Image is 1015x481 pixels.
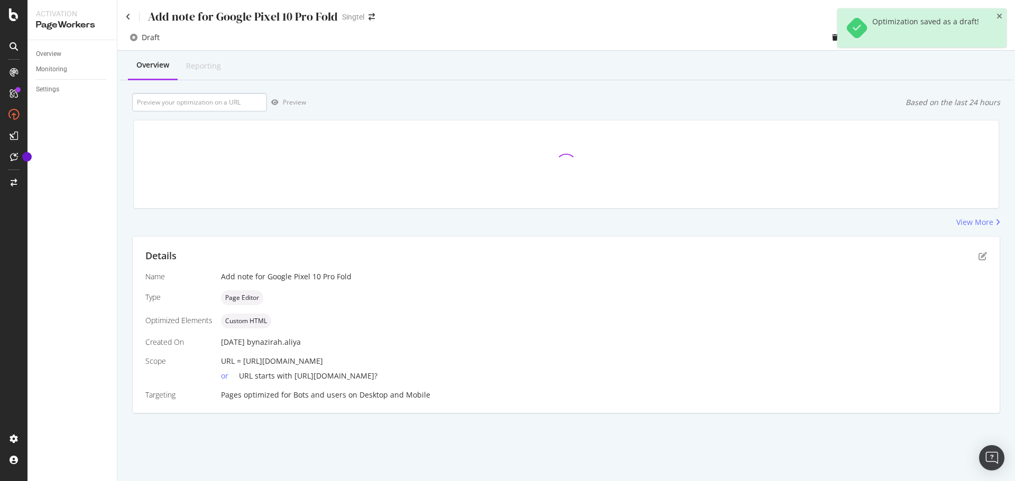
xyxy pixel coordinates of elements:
span: URL = [URL][DOMAIN_NAME] [221,356,323,366]
div: close toast [996,13,1002,20]
button: Preview [267,94,306,111]
div: PageWorkers [36,19,108,31]
button: Delete [828,29,862,46]
a: Monitoring [36,64,109,75]
div: Activation [36,8,108,19]
span: URL starts with [URL][DOMAIN_NAME]? [239,371,377,381]
div: Reporting [186,61,221,71]
div: Targeting [145,390,213,400]
div: Based on the last 24 hours [906,97,1000,108]
span: Page Editor [225,295,259,301]
div: Scope [145,356,213,366]
div: Bots and users [293,390,346,400]
div: Optimization saved as a draft! [872,17,979,39]
div: Add note for Google Pixel 10 Pro Fold [148,8,338,25]
div: Type [145,292,213,303]
a: View More [956,217,1000,228]
div: Draft [142,32,160,43]
div: Optimized Elements [145,315,213,326]
div: Desktop and Mobile [359,390,430,400]
div: Singtel [342,12,364,22]
div: View More [956,217,993,228]
div: Pages optimized for on [221,390,987,400]
div: Monitoring [36,64,67,75]
div: Add note for Google Pixel 10 Pro Fold [221,271,987,282]
div: Open Intercom Messenger [979,445,1004,470]
a: Click to go back [126,13,131,21]
div: neutral label [221,314,271,328]
span: Custom HTML [225,318,267,324]
div: Overview [136,60,169,70]
div: pen-to-square [979,252,987,260]
div: arrow-right-arrow-left [368,13,375,21]
div: Preview [283,98,306,107]
div: or [221,371,239,381]
div: Created On [145,337,213,347]
input: Preview your optimization on a URL [132,93,267,111]
div: Name [145,271,213,282]
div: Settings [36,84,59,95]
div: Overview [36,49,61,60]
div: Tooltip anchor [22,152,32,162]
div: [DATE] [221,337,987,347]
a: Settings [36,84,109,95]
div: Details [145,249,177,263]
div: neutral label [221,290,263,305]
a: Overview [36,49,109,60]
div: by nazirah.aliya [247,337,301,347]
